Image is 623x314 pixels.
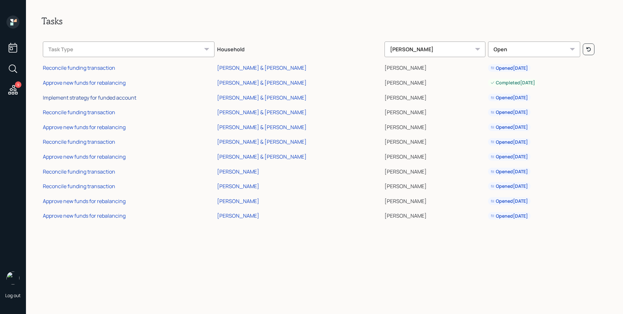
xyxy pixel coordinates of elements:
td: [PERSON_NAME] [383,193,487,208]
div: Opened [DATE] [491,94,528,101]
div: Approve new funds for rebalancing [43,198,126,205]
div: Reconcile funding transaction [43,168,115,175]
div: [PERSON_NAME] & [PERSON_NAME] [217,138,307,145]
div: Approve new funds for rebalancing [43,153,126,160]
div: [PERSON_NAME] [217,198,259,205]
div: Task Type [43,42,214,57]
td: [PERSON_NAME] [383,208,487,223]
h2: Tasks [42,16,607,27]
div: [PERSON_NAME] & [PERSON_NAME] [217,64,307,71]
div: Reconcile funding transaction [43,138,115,145]
div: Approve new funds for rebalancing [43,212,126,219]
div: Opened [DATE] [491,109,528,115]
div: Opened [DATE] [491,183,528,189]
div: [PERSON_NAME] & [PERSON_NAME] [217,109,307,116]
div: Opened [DATE] [491,213,528,219]
div: Opened [DATE] [491,65,528,71]
div: [PERSON_NAME] [217,183,259,190]
div: [PERSON_NAME] & [PERSON_NAME] [217,124,307,131]
div: Opened [DATE] [491,153,528,160]
td: [PERSON_NAME] [383,148,487,163]
div: Opened [DATE] [491,168,528,175]
div: 9 [15,81,21,88]
div: Implement strategy for funded account [43,94,136,101]
div: Reconcile funding transaction [43,183,115,190]
img: james-distasi-headshot.png [6,272,19,284]
td: [PERSON_NAME] [383,89,487,104]
div: Reconcile funding transaction [43,64,115,71]
div: [PERSON_NAME] & [PERSON_NAME] [217,94,307,101]
div: [PERSON_NAME] [385,42,485,57]
div: [PERSON_NAME] [217,168,259,175]
div: Opened [DATE] [491,198,528,204]
td: [PERSON_NAME] [383,163,487,178]
td: [PERSON_NAME] [383,134,487,149]
div: Approve new funds for rebalancing [43,124,126,131]
div: Reconcile funding transaction [43,109,115,116]
div: Completed [DATE] [491,79,535,86]
td: [PERSON_NAME] [383,104,487,119]
div: [PERSON_NAME] [217,212,259,219]
div: Approve new funds for rebalancing [43,79,126,86]
div: [PERSON_NAME] & [PERSON_NAME] [217,153,307,160]
div: Opened [DATE] [491,139,528,145]
div: Opened [DATE] [491,124,528,130]
td: [PERSON_NAME] [383,178,487,193]
th: Household [216,37,383,60]
div: [PERSON_NAME] & [PERSON_NAME] [217,79,307,86]
div: Log out [5,292,21,298]
div: Open [488,42,580,57]
td: [PERSON_NAME] [383,60,487,75]
td: [PERSON_NAME] [383,119,487,134]
td: [PERSON_NAME] [383,74,487,89]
